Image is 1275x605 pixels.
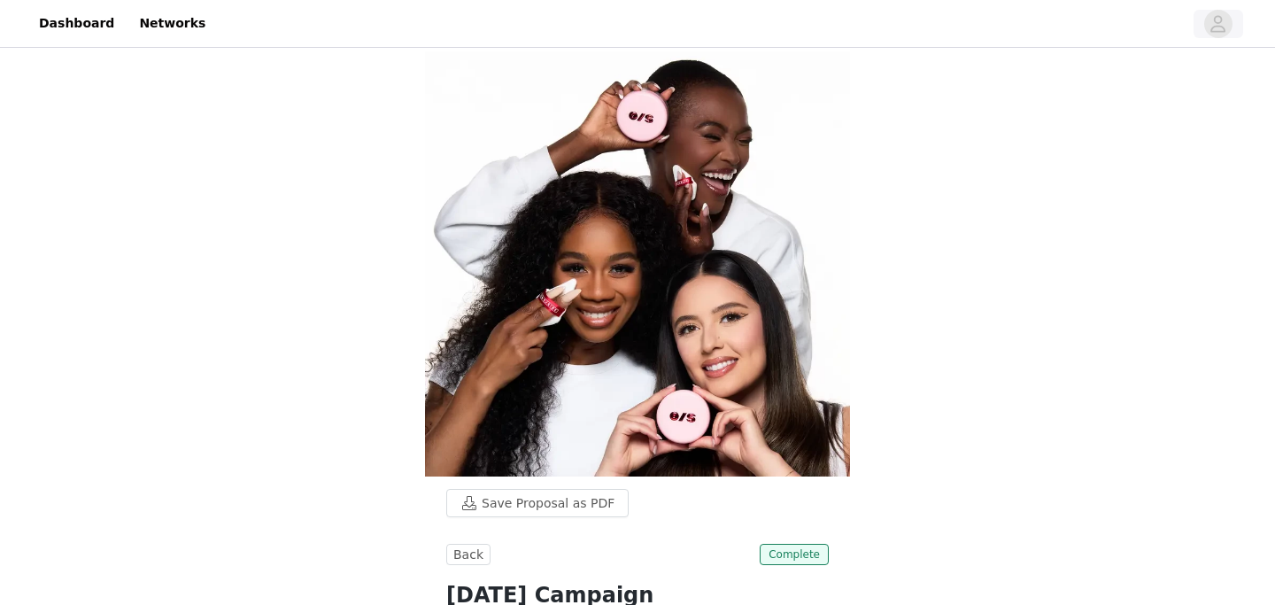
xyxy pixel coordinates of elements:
[28,4,125,43] a: Dashboard
[425,51,850,477] img: campaign image
[446,489,629,517] button: Save Proposal as PDF
[446,544,491,565] button: Back
[1209,10,1226,38] div: avatar
[128,4,216,43] a: Networks
[760,544,829,565] span: Complete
